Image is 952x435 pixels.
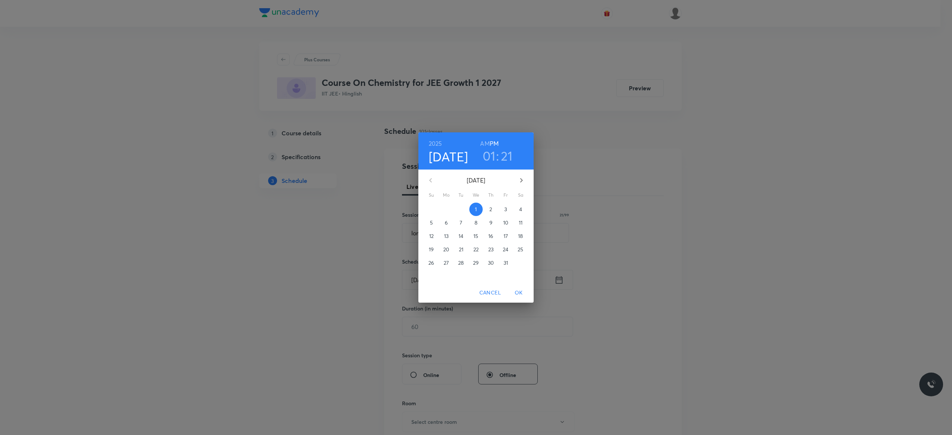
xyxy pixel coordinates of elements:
button: 1 [469,203,483,216]
p: 31 [504,259,508,267]
p: 3 [504,206,507,213]
button: 13 [440,229,453,243]
button: 28 [454,256,468,270]
p: 18 [518,232,523,240]
p: 14 [459,232,463,240]
p: 16 [488,232,493,240]
p: 17 [504,232,508,240]
span: Th [484,191,498,199]
p: 24 [503,246,508,253]
button: 8 [469,216,483,229]
button: 4 [514,203,527,216]
button: 9 [484,216,498,229]
button: 2025 [429,138,442,149]
button: 7 [454,216,468,229]
p: 23 [488,246,493,253]
p: 6 [445,219,448,226]
button: 19 [425,243,438,256]
button: 01 [483,148,496,164]
p: 9 [489,219,492,226]
p: 4 [519,206,522,213]
p: 8 [475,219,477,226]
p: 11 [519,219,522,226]
button: 26 [425,256,438,270]
p: 29 [473,259,479,267]
button: AM [480,138,489,149]
button: 27 [440,256,453,270]
button: 23 [484,243,498,256]
button: 31 [499,256,512,270]
p: 15 [473,232,478,240]
p: 26 [428,259,434,267]
p: 5 [430,219,433,226]
p: 28 [458,259,464,267]
span: OK [510,288,528,297]
button: [DATE] [429,149,468,164]
button: 21 [501,148,513,164]
button: 12 [425,229,438,243]
p: 25 [518,246,523,253]
p: 22 [473,246,479,253]
p: 12 [429,232,434,240]
button: 25 [514,243,527,256]
p: 27 [444,259,449,267]
button: 3 [499,203,512,216]
span: Su [425,191,438,199]
button: 14 [454,229,468,243]
p: 30 [488,259,494,267]
p: 20 [443,246,449,253]
button: 10 [499,216,512,229]
p: 21 [459,246,463,253]
p: 7 [460,219,462,226]
button: 21 [454,243,468,256]
button: 17 [499,229,512,243]
p: 10 [503,219,508,226]
button: 30 [484,256,498,270]
button: PM [490,138,499,149]
p: 1 [475,206,477,213]
button: 11 [514,216,527,229]
span: We [469,191,483,199]
button: 16 [484,229,498,243]
button: 2 [484,203,498,216]
button: 24 [499,243,512,256]
button: 15 [469,229,483,243]
span: Tu [454,191,468,199]
button: 18 [514,229,527,243]
h3: : [496,148,499,164]
p: [DATE] [440,176,512,185]
button: 6 [440,216,453,229]
button: 20 [440,243,453,256]
button: 29 [469,256,483,270]
button: Cancel [476,286,504,300]
p: 13 [444,232,448,240]
span: Cancel [479,288,501,297]
p: 2 [489,206,492,213]
p: 19 [429,246,434,253]
button: 22 [469,243,483,256]
button: OK [507,286,531,300]
span: Fr [499,191,512,199]
button: 5 [425,216,438,229]
span: Sa [514,191,527,199]
span: Mo [440,191,453,199]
